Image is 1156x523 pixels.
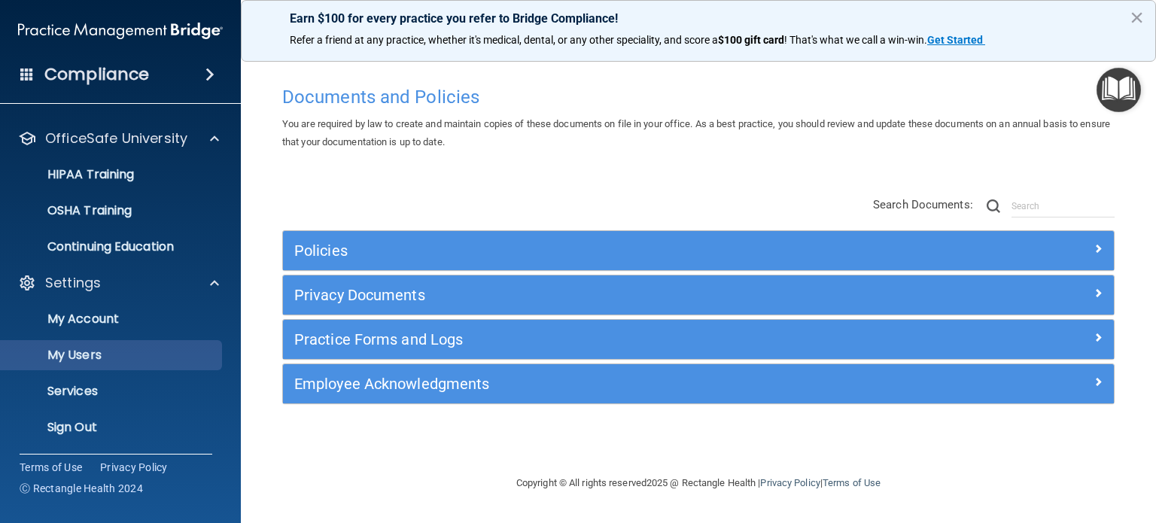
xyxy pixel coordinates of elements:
span: ! That's what we call a win-win. [784,34,927,46]
h4: Documents and Policies [282,87,1115,107]
div: Copyright © All rights reserved 2025 @ Rectangle Health | | [424,459,973,507]
a: Privacy Policy [760,477,820,488]
a: Terms of Use [823,477,881,488]
a: Policies [294,239,1103,263]
span: Refer a friend at any practice, whether it's medical, dental, or any other speciality, and score a [290,34,718,46]
p: My Users [10,348,215,363]
strong: $100 gift card [718,34,784,46]
p: Earn $100 for every practice you refer to Bridge Compliance! [290,11,1107,26]
a: Terms of Use [20,460,82,475]
input: Search [1011,195,1115,217]
p: HIPAA Training [10,167,134,182]
p: Continuing Education [10,239,215,254]
h5: Employee Acknowledgments [294,376,895,392]
a: Employee Acknowledgments [294,372,1103,396]
img: PMB logo [18,16,223,46]
img: ic-search.3b580494.png [987,199,1000,213]
a: Privacy Documents [294,283,1103,307]
p: OfficeSafe University [45,129,187,147]
span: Search Documents: [873,198,973,211]
button: Close [1130,5,1144,29]
h5: Privacy Documents [294,287,895,303]
a: Privacy Policy [100,460,168,475]
h5: Policies [294,242,895,259]
button: Open Resource Center [1097,68,1141,112]
a: OfficeSafe University [18,129,219,147]
span: You are required by law to create and maintain copies of these documents on file in your office. ... [282,118,1110,147]
h5: Practice Forms and Logs [294,331,895,348]
p: Settings [45,274,101,292]
p: My Account [10,312,215,327]
h4: Compliance [44,64,149,85]
span: Ⓒ Rectangle Health 2024 [20,481,143,496]
a: Get Started [927,34,985,46]
p: Services [10,384,215,399]
a: Practice Forms and Logs [294,327,1103,351]
strong: Get Started [927,34,983,46]
p: OSHA Training [10,203,132,218]
p: Sign Out [10,420,215,435]
a: Settings [18,274,219,292]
